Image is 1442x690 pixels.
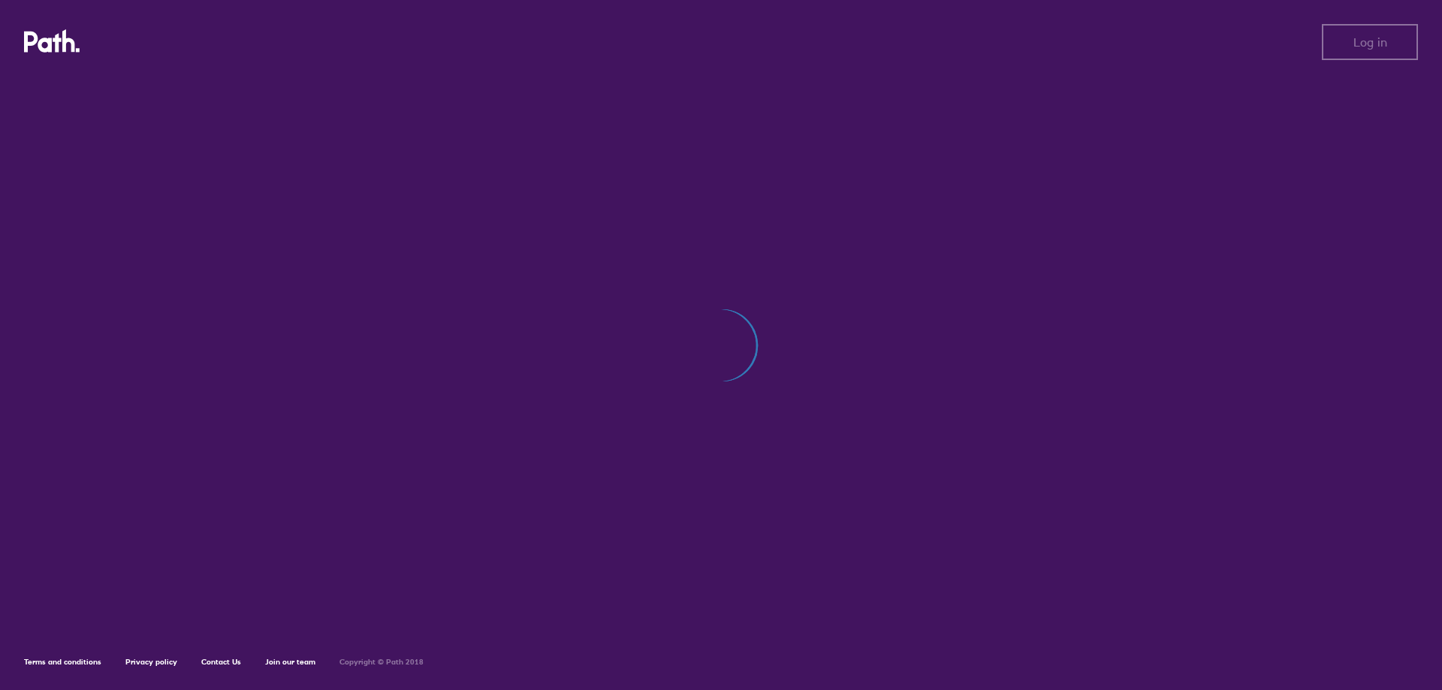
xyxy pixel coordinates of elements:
[24,657,101,667] a: Terms and conditions
[201,657,241,667] a: Contact Us
[1322,24,1418,60] button: Log in
[265,657,315,667] a: Join our team
[1353,35,1387,49] span: Log in
[339,658,424,667] h6: Copyright © Path 2018
[125,657,177,667] a: Privacy policy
